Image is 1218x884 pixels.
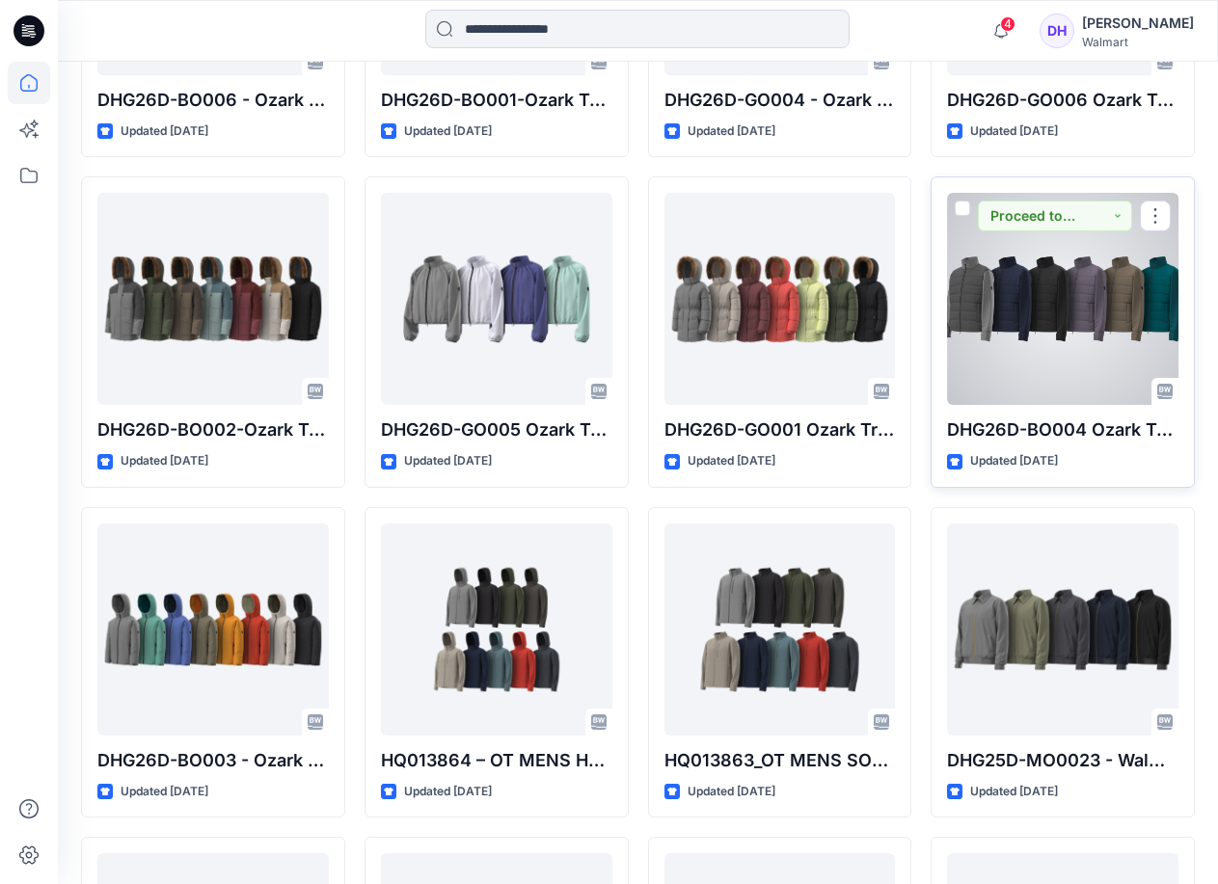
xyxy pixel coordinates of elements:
a: HQ013864 – OT MENS HOODED SOFTSHELL JKT [381,523,612,736]
p: DHG26D-GO005 Ozark Trail - Girl's Outerwear-Better Lightweight Windbreaker [381,416,612,443]
p: Updated [DATE] [121,121,208,142]
p: DHG26D-BO004 Ozark Trail-Boy's Outerwear - Hybrid Jacket Opt.1 [947,416,1178,443]
p: Updated [DATE] [688,121,775,142]
a: DHG26D-BO003 - Ozark Trail Boy's Outerwear - Performance Jacket Opt 2 [97,523,329,736]
p: HQ013864 – OT MENS HOODED SOFTSHELL JKT [381,747,612,774]
p: Updated [DATE] [970,782,1058,802]
div: [PERSON_NAME] [1082,12,1194,35]
span: 4 [1000,16,1015,32]
p: DHG26D-GO006 Ozark Trail - Girl's Outerwear-Hybrid Jacket [947,87,1178,114]
p: DHG26D-BO006 - Ozark Trail Boy's Outerwear - Softshell V2 [97,87,329,114]
p: Updated [DATE] [688,782,775,802]
a: DHG26D-GO001 Ozark Trail - Girl's Outerwear-Parka Jkt Opt.1 [664,193,896,405]
p: Updated [DATE] [970,121,1058,142]
p: Updated [DATE] [404,782,492,802]
div: DH [1040,13,1074,48]
p: DHG26D-BO003 - Ozark Trail Boy's Outerwear - Performance Jacket Opt 2 [97,747,329,774]
a: HQ013863_OT MENS SOFTSHELL JKT [664,523,896,736]
p: DHG26D-GO001 Ozark Trail - Girl's Outerwear-Parka Jkt Opt.1 [664,416,896,443]
a: DHG26D-GO005 Ozark Trail - Girl's Outerwear-Better Lightweight Windbreaker [381,193,612,405]
div: Walmart [1082,35,1194,49]
a: DHG26D-BO002-Ozark Trail-Boy's Outerwear - Parka Jkt V2 Opt 2 [97,193,329,405]
a: DHG26D-BO004 Ozark Trail-Boy's Outerwear - Hybrid Jacket Opt.1 [947,193,1178,405]
p: Updated [DATE] [688,451,775,471]
p: Updated [DATE] [404,121,492,142]
p: Updated [DATE] [970,451,1058,471]
p: DHG25D-MO0023 - Walmart [PERSON_NAME]-The Club Jacket [947,747,1178,774]
p: DHG26D-GO004 - Ozark Trail Girl's Outerwear Performance Jkt Opt.2 [664,87,896,114]
p: DHG26D-BO001-Ozark Trail-Boy's Outerwear - Parka Jkt V1 [381,87,612,114]
p: Updated [DATE] [121,451,208,471]
p: Updated [DATE] [404,451,492,471]
p: HQ013863_OT MENS SOFTSHELL JKT [664,747,896,774]
a: DHG25D-MO0023 - Walmart George-The Club Jacket [947,523,1178,736]
p: DHG26D-BO002-Ozark Trail-Boy's Outerwear - Parka Jkt V2 Opt 2 [97,416,329,443]
p: Updated [DATE] [121,782,208,802]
